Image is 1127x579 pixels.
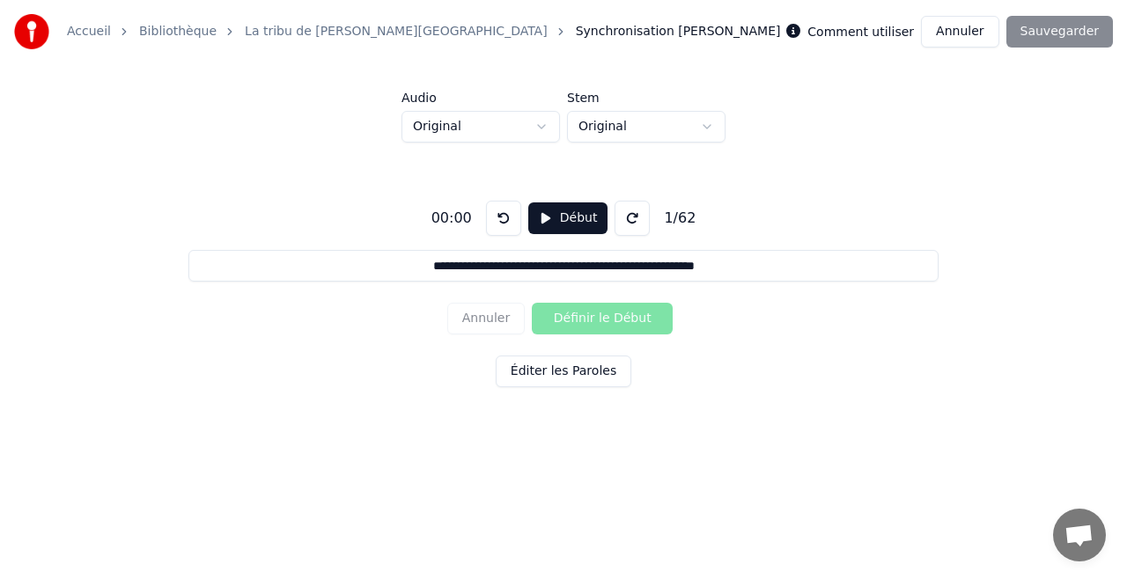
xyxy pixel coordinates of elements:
button: Annuler [921,16,998,48]
a: Accueil [67,23,111,40]
button: Début [528,202,608,234]
a: Bibliothèque [139,23,217,40]
span: Synchronisation [PERSON_NAME] [576,23,781,40]
nav: breadcrumb [67,23,781,40]
a: Ouvrir le chat [1053,509,1106,561]
a: La tribu de [PERSON_NAME][GEOGRAPHIC_DATA] [245,23,548,40]
label: Audio [401,92,560,104]
div: 00:00 [424,208,479,229]
label: Stem [567,92,726,104]
img: youka [14,14,49,49]
div: 1 / 62 [657,208,703,229]
label: Comment utiliser [807,26,914,38]
button: Éditer les Paroles [496,355,631,387]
